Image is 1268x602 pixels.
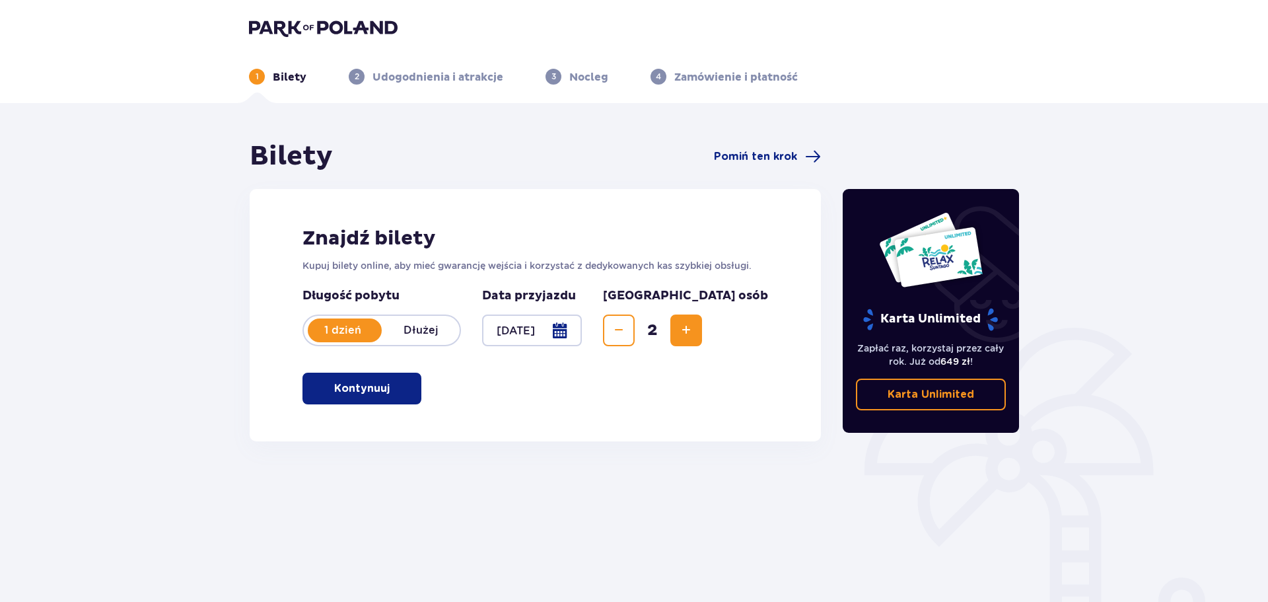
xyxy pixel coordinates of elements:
[372,70,503,85] p: Udogodnienia i atrakcje
[482,288,576,304] p: Data przyjazdu
[856,379,1006,410] a: Karta Unlimited
[888,387,974,402] p: Karta Unlimited
[334,381,390,396] p: Kontynuuj
[603,288,768,304] p: [GEOGRAPHIC_DATA] osób
[302,259,768,272] p: Kupuj bilety online, aby mieć gwarancję wejścia i korzystać z dedykowanych kas szybkiej obsługi.
[273,70,306,85] p: Bilety
[569,70,608,85] p: Nocleg
[656,71,661,83] p: 4
[862,308,999,331] p: Karta Unlimited
[637,320,668,340] span: 2
[302,373,421,404] button: Kontynuuj
[249,19,398,37] img: Park of Poland logo
[302,226,768,251] h2: Znajdź bilety
[674,70,798,85] p: Zamówienie i płatność
[551,71,556,83] p: 3
[714,149,797,164] span: Pomiń ten krok
[355,71,359,83] p: 2
[714,149,821,165] a: Pomiń ten krok
[256,71,259,83] p: 1
[940,356,970,367] span: 649 zł
[856,342,1006,368] p: Zapłać raz, korzystaj przez cały rok. Już od !
[250,140,333,173] h1: Bilety
[670,315,702,346] button: Increase
[382,323,460,338] p: Dłużej
[304,323,382,338] p: 1 dzień
[603,315,635,346] button: Decrease
[302,288,461,304] p: Długość pobytu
